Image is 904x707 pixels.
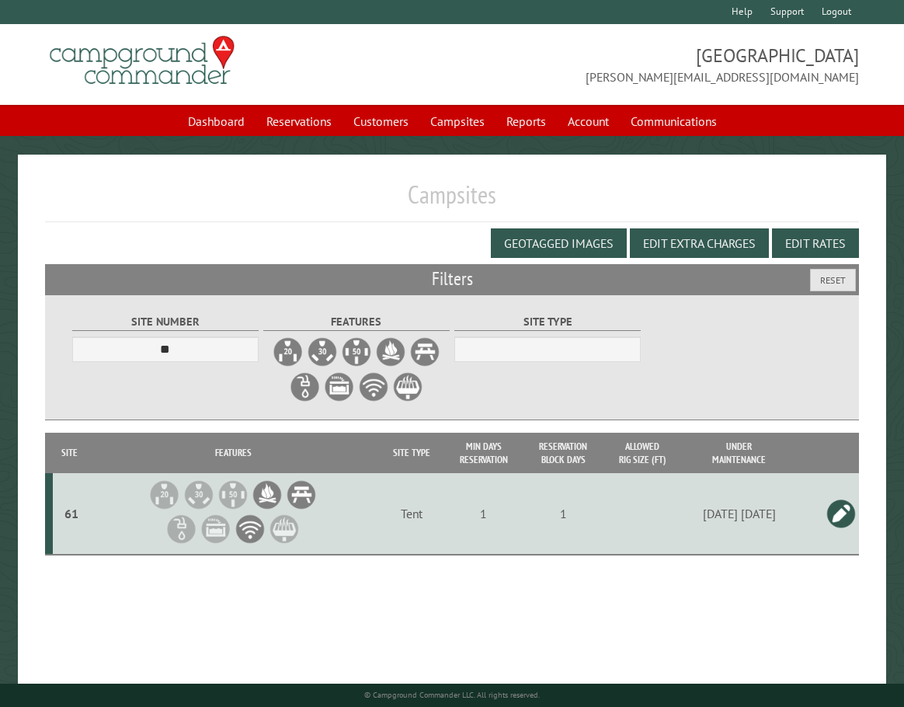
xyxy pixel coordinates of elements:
h1: Campsites [45,179,859,222]
li: 20A Electrical Hookup [149,479,180,510]
button: Geotagged Images [491,228,627,258]
li: Water Hookup [166,514,197,545]
a: Campsites [421,106,494,136]
li: Grill [269,514,300,545]
button: Reset [810,269,856,291]
label: Sewer Hookup [324,371,355,402]
a: Reservations [257,106,341,136]
small: © Campground Commander LLC. All rights reserved. [364,690,540,700]
li: Firepit [252,479,283,510]
li: 50A Electrical Hookup [217,479,249,510]
div: 1 [446,506,520,521]
label: Site Number [72,313,259,331]
div: [DATE] [DATE] [684,506,794,521]
label: Site Type [454,313,641,331]
label: WiFi Service [358,371,389,402]
a: Account [558,106,618,136]
th: Allowed Rig Size (ft) [603,433,682,473]
a: Edit this campsite [826,498,857,529]
label: Firepit [375,336,406,367]
th: Under Maintenance [682,433,797,473]
label: 50A Electrical Hookup [341,336,372,367]
div: 1 [526,506,600,521]
button: Edit Extra Charges [630,228,769,258]
label: 20A Electrical Hookup [273,336,304,367]
a: Dashboard [179,106,254,136]
label: 30A Electrical Hookup [307,336,338,367]
th: Site Type [380,433,443,473]
li: Picnic Table [286,479,317,510]
span: [GEOGRAPHIC_DATA] [PERSON_NAME][EMAIL_ADDRESS][DOMAIN_NAME] [452,43,859,86]
label: Water Hookup [290,371,321,402]
th: Min Days Reservation [443,433,523,473]
label: Features [263,313,450,331]
th: Features [86,433,380,473]
label: Picnic Table [409,336,440,367]
li: WiFi Service [235,514,266,545]
a: Customers [344,106,418,136]
h2: Filters [45,264,859,294]
img: Campground Commander [45,30,239,91]
a: Reports [497,106,555,136]
li: 30A Electrical Hookup [183,479,214,510]
th: Site [53,433,86,473]
label: Grill [392,371,423,402]
div: 61 [59,506,84,521]
a: Communications [621,106,726,136]
li: Sewer Hookup [200,514,231,545]
th: Reservation Block Days [523,433,603,473]
button: Edit Rates [772,228,859,258]
div: Tent [382,506,441,521]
